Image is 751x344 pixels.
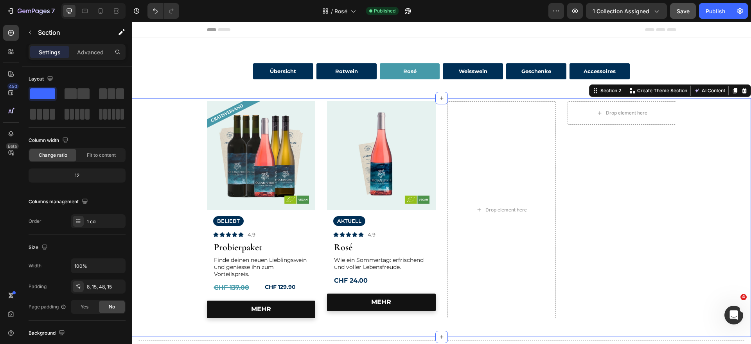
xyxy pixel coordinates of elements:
[334,7,347,15] span: Rosé
[39,48,61,56] p: Settings
[82,262,117,269] s: CHF 137.00
[593,7,649,15] span: 1 collection assigned
[3,3,58,19] button: 7
[505,65,555,72] p: Create Theme Section
[7,83,19,90] div: 450
[29,328,66,339] div: Background
[670,3,696,19] button: Save
[85,196,108,202] p: BELIEBT
[467,65,491,72] div: Section 2
[133,262,164,269] strong: CHF 129.90
[724,306,743,324] iframe: Intercom live chat
[6,143,19,149] div: Beta
[29,135,70,146] div: Column width
[354,185,395,191] div: Drop element here
[71,259,125,273] input: Auto
[147,3,179,19] div: Undo/Redo
[119,283,139,291] strong: MEHR
[132,22,751,344] iframe: Design area
[202,235,297,249] p: Wie ein Sommertag: erfrischend und voller Lebensfreude.
[87,283,124,290] div: 8, 15, 48, 15
[271,46,285,52] strong: Rosé
[29,197,90,207] div: Columns management
[29,218,41,225] div: Order
[75,279,184,296] a: MEHR
[138,46,164,52] strong: Übersicht
[474,88,516,94] div: Drop element here
[239,276,259,284] strong: MEHR
[677,8,690,14] span: Save
[438,41,498,57] a: Accessoires
[82,220,130,231] strong: Probierpaket
[586,3,667,19] button: 1 collection assigned
[236,210,244,216] p: 4.9
[38,28,102,37] p: Section
[202,220,221,231] strong: Rosé
[185,41,245,57] a: Rotwein
[29,74,55,84] div: Layout
[82,235,177,256] p: Finde deinen neuen Lieblingswein und geniesse ihn zum Vorteilspreis.
[132,260,177,271] div: Rich Text Editor. Editing area: main
[195,79,304,188] a: Ocean Spirit-Supertoskaner
[29,242,49,253] div: Size
[51,6,55,16] p: 7
[29,303,66,310] div: Page padding
[29,262,41,269] div: Width
[81,260,126,272] div: Rich Text Editor. Editing area: main
[699,3,732,19] button: Publish
[205,196,230,202] p: AKTUELL
[75,79,184,188] a: Ocean Spirit-Probierpaket
[30,170,124,181] div: 12
[706,7,725,15] div: Publish
[740,294,747,300] span: 4
[109,303,115,310] span: No
[77,48,104,56] p: Advanced
[452,46,484,52] strong: Accessoires
[202,255,236,262] strong: CHF 24.00
[374,7,395,14] span: Published
[116,210,124,216] p: 4.9
[374,41,435,57] a: Geschenke
[203,46,226,52] strong: Rotwein
[201,253,298,265] div: Rich Text Editor. Editing area: main
[87,218,124,225] div: 1 col
[248,41,308,57] a: Rosé
[561,64,595,73] button: AI Content
[39,152,67,159] span: Change ratio
[87,152,116,159] span: Fit to content
[81,303,88,310] span: Yes
[390,46,419,52] strong: Geschenke
[195,272,304,289] a: MEHR
[311,41,371,57] a: Weisswein
[331,7,333,15] span: /
[327,46,356,52] strong: Weisswein
[29,283,47,290] div: Padding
